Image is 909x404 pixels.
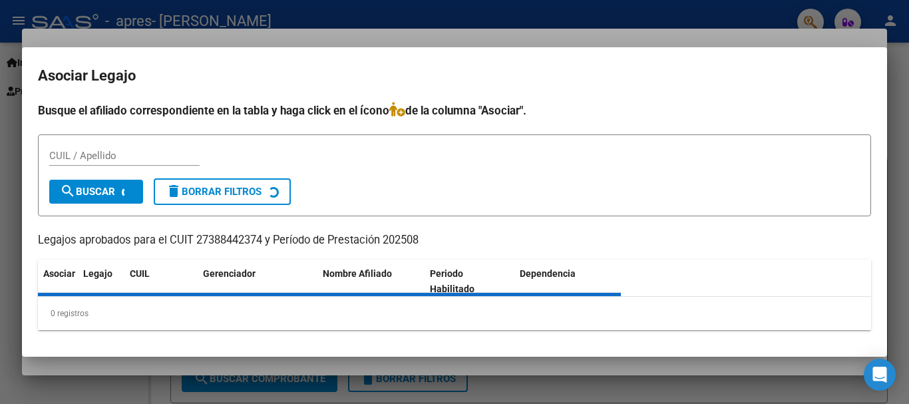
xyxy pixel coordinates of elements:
span: Borrar Filtros [166,186,262,198]
div: 0 registros [38,297,871,330]
h4: Busque el afiliado correspondiente en la tabla y haga click en el ícono de la columna "Asociar". [38,102,871,119]
datatable-header-cell: Periodo Habilitado [425,260,514,303]
h2: Asociar Legajo [38,63,871,89]
datatable-header-cell: Nombre Afiliado [317,260,425,303]
datatable-header-cell: Legajo [78,260,124,303]
datatable-header-cell: Dependencia [514,260,622,303]
span: CUIL [130,268,150,279]
button: Borrar Filtros [154,178,291,205]
span: Buscar [60,186,115,198]
span: Legajo [83,268,112,279]
datatable-header-cell: CUIL [124,260,198,303]
mat-icon: search [60,183,76,199]
span: Gerenciador [203,268,256,279]
span: Dependencia [520,268,576,279]
span: Nombre Afiliado [323,268,392,279]
p: Legajos aprobados para el CUIT 27388442374 y Período de Prestación 202508 [38,232,871,249]
span: Asociar [43,268,75,279]
button: Buscar [49,180,143,204]
datatable-header-cell: Gerenciador [198,260,317,303]
div: Open Intercom Messenger [864,359,896,391]
datatable-header-cell: Asociar [38,260,78,303]
span: Periodo Habilitado [430,268,474,294]
mat-icon: delete [166,183,182,199]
